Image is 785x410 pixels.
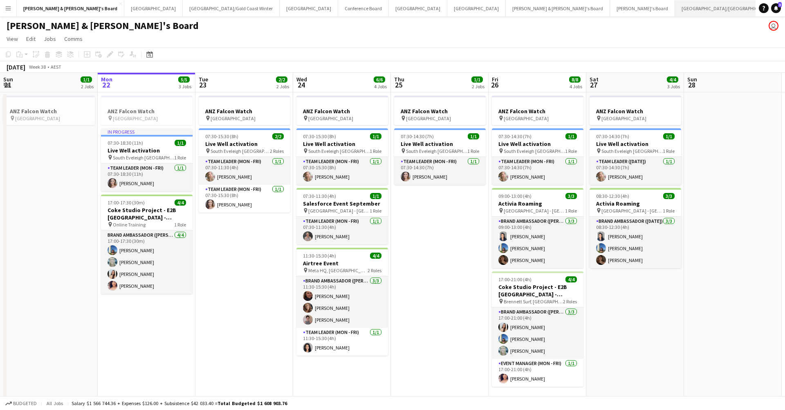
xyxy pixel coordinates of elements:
span: Total Budgeted $1 608 903.76 [218,400,287,406]
span: 2 Roles [270,148,284,154]
h3: Activia Roaming [590,200,681,207]
app-card-role: Team Leader (Mon - Fri)1/107:30-18:30 (11h)[PERSON_NAME] [101,164,193,191]
span: 1 Role [565,208,577,214]
button: [GEOGRAPHIC_DATA]/Gold Coast Winter [183,0,280,16]
app-user-avatar: James Millard [769,21,778,31]
app-job-card: ANZ Falcon Watch [GEOGRAPHIC_DATA] [590,96,681,125]
span: [GEOGRAPHIC_DATA] - [GEOGRAPHIC_DATA] [308,208,370,214]
h3: Live Well activation [492,140,583,148]
span: Thu [394,76,404,83]
span: Budgeted [13,401,37,406]
app-job-card: 07:30-14:30 (7h)1/1Live Well activation South Eveleigh [GEOGRAPHIC_DATA]1 RoleTeam Leader (Mon - ... [492,128,583,185]
span: 8/8 [569,76,581,83]
app-card-role: Event Manager (Mon - Fri)1/117:00-21:00 (4h)[PERSON_NAME] [492,359,583,387]
div: AEST [51,64,61,70]
span: 3 [778,2,782,7]
h3: ANZ Falcon Watch [296,108,388,115]
div: ANZ Falcon Watch [GEOGRAPHIC_DATA] [394,96,486,125]
span: 28 [686,80,697,90]
app-job-card: ANZ Falcon Watch [GEOGRAPHIC_DATA] [492,96,583,125]
div: 07:30-11:30 (4h)1/1Salesforce Event September [GEOGRAPHIC_DATA] - [GEOGRAPHIC_DATA]1 RoleTeam Lea... [296,188,388,244]
span: 17:00-17:30 (30m) [108,199,145,206]
span: 24 [295,80,307,90]
app-job-card: 07:30-15:30 (8h)2/2Live Well activation South Eveleigh [GEOGRAPHIC_DATA]2 RolesTeam Leader (Mon -... [199,128,290,213]
span: 1/1 [565,133,577,139]
app-job-card: 07:30-14:30 (7h)1/1Live Well activation South Eveleigh [GEOGRAPHIC_DATA]1 RoleTeam Leader ([DATE]... [590,128,681,185]
app-card-role: Team Leader (Mon - Fri)1/111:30-15:30 (4h)[PERSON_NAME] [296,328,388,356]
span: 1/1 [370,133,381,139]
app-job-card: 07:30-14:30 (7h)1/1Live Well activation South Eveleigh [GEOGRAPHIC_DATA]1 RoleTeam Leader (Mon - ... [394,128,486,185]
span: 1/1 [175,140,186,146]
span: 07:30-14:30 (7h) [596,133,629,139]
app-job-card: ANZ Falcon Watch [GEOGRAPHIC_DATA] [199,96,290,125]
app-card-role: Team Leader ([DATE])1/107:30-14:30 (7h)[PERSON_NAME] [590,157,681,185]
span: [GEOGRAPHIC_DATA] [308,115,353,121]
span: 26 [491,80,498,90]
span: 23 [197,80,208,90]
div: [DATE] [7,63,25,71]
span: 1/1 [663,133,675,139]
span: 07:30-14:30 (7h) [498,133,532,139]
div: 3 Jobs [179,83,191,90]
button: Budgeted [4,399,38,408]
span: 08:30-12:30 (4h) [596,193,629,199]
span: [GEOGRAPHIC_DATA] [211,115,256,121]
span: 27 [588,80,599,90]
h3: Coke Studio Project - E2B [GEOGRAPHIC_DATA] - [GEOGRAPHIC_DATA] [492,283,583,298]
h3: Live Well activation [101,147,193,154]
span: 3/3 [663,193,675,199]
h1: [PERSON_NAME] & [PERSON_NAME]'s Board [7,20,199,32]
button: [PERSON_NAME]'s Board [610,0,675,16]
div: ANZ Falcon Watch [GEOGRAPHIC_DATA] [296,96,388,125]
span: [GEOGRAPHIC_DATA] [504,115,549,121]
span: 07:30-15:30 (8h) [303,133,336,139]
app-job-card: In progress07:30-18:30 (11h)1/1Live Well activation South Eveleigh [GEOGRAPHIC_DATA]1 RoleTeam Le... [101,128,193,191]
span: Jobs [44,35,56,43]
span: 21 [2,80,13,90]
app-card-role: Team Leader (Mon - Fri)1/107:30-15:30 (8h)[PERSON_NAME] [199,185,290,213]
span: Brennett Surf, [GEOGRAPHIC_DATA], [GEOGRAPHIC_DATA] [504,298,563,305]
span: Comms [64,35,83,43]
h3: Airtree Event [296,260,388,267]
app-card-role: Team Leader (Mon - Fri)1/107:30-11:30 (4h)[PERSON_NAME] [199,157,290,185]
span: View [7,35,18,43]
h3: ANZ Falcon Watch [199,108,290,115]
span: 25 [393,80,404,90]
span: Edit [26,35,36,43]
app-card-role: Team Leader (Mon - Fri)1/107:30-15:30 (8h)[PERSON_NAME] [296,157,388,185]
span: Mon [101,76,112,83]
button: Conference Board [338,0,389,16]
app-job-card: 09:00-13:00 (4h)3/3Activia Roaming [GEOGRAPHIC_DATA] - [GEOGRAPHIC_DATA]1 RoleBrand Ambassador ([... [492,188,583,268]
app-card-role: Brand Ambassador ([PERSON_NAME])3/317:00-21:00 (4h)[PERSON_NAME][PERSON_NAME][PERSON_NAME] [492,307,583,359]
app-job-card: 08:30-12:30 (4h)3/3Activia Roaming [GEOGRAPHIC_DATA] - [GEOGRAPHIC_DATA]1 RoleBrand Ambassador ([... [590,188,681,268]
div: 2 Jobs [81,83,94,90]
h3: Salesforce Event September [296,200,388,207]
app-job-card: ANZ Falcon Watch [GEOGRAPHIC_DATA] [3,96,95,125]
div: 07:30-15:30 (8h)1/1Live Well activation South Eveleigh [GEOGRAPHIC_DATA]1 RoleTeam Leader (Mon - ... [296,128,388,185]
div: Salary $1 566 744.36 + Expenses $126.00 + Subsistence $42 033.40 = [72,400,287,406]
span: Fri [492,76,498,83]
span: Sun [3,76,13,83]
h3: ANZ Falcon Watch [394,108,486,115]
span: 1/1 [471,76,483,83]
app-job-card: ANZ Falcon Watch [GEOGRAPHIC_DATA] [101,96,193,125]
span: 1 Role [174,222,186,228]
span: 1 Role [174,155,186,161]
span: 4/4 [175,199,186,206]
span: Online Training [113,222,146,228]
span: 4/4 [370,253,381,259]
h3: Coke Studio Project - E2B [GEOGRAPHIC_DATA] - [GEOGRAPHIC_DATA] - BRIEFING CALL [101,206,193,221]
div: 17:00-21:00 (4h)4/4Coke Studio Project - E2B [GEOGRAPHIC_DATA] - [GEOGRAPHIC_DATA] Brennett Surf,... [492,271,583,387]
span: 1/1 [81,76,92,83]
span: 1/1 [370,193,381,199]
span: 09:00-13:00 (4h) [498,193,532,199]
span: 07:30-15:30 (8h) [205,133,238,139]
